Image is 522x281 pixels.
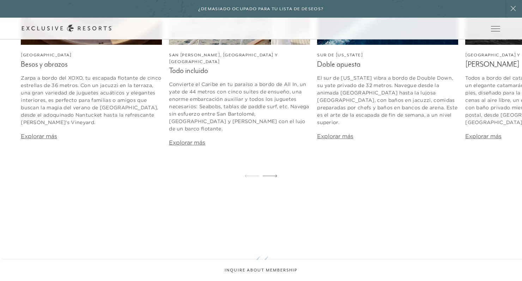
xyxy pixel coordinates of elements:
a: Explorar más [317,133,353,140]
a: Explorar más [465,133,502,140]
button: Abrir navegación [491,26,500,31]
font: Zarpa a bordo del XOXO, tu escapada flotante de cinco estrellas de 36 metros. Con un jacuzzi en l... [21,75,161,126]
font: Sur de [US_STATE] [317,53,363,57]
font: San [PERSON_NAME], [GEOGRAPHIC_DATA] y [GEOGRAPHIC_DATA] [169,53,278,64]
a: Explorar más [21,133,57,140]
font: ¿Demasiado ocupado para tu lista de deseos? [198,6,323,11]
font: Todo incluido [169,66,208,75]
font: Besos y abrazos [21,60,68,68]
font: [PERSON_NAME] [465,60,520,68]
font: El sur de [US_STATE] vibra a bordo de Double Down, su yate privado de 32 metros. Navegue desde la... [317,75,457,126]
a: Explorar más [169,139,205,146]
font: Convierte el Caribe en tu paraíso a bordo de All In, un yate de 44 metros con cinco suites de ens... [169,81,309,132]
font: [GEOGRAPHIC_DATA] [21,53,72,57]
font: Doble apuesta [317,60,360,68]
